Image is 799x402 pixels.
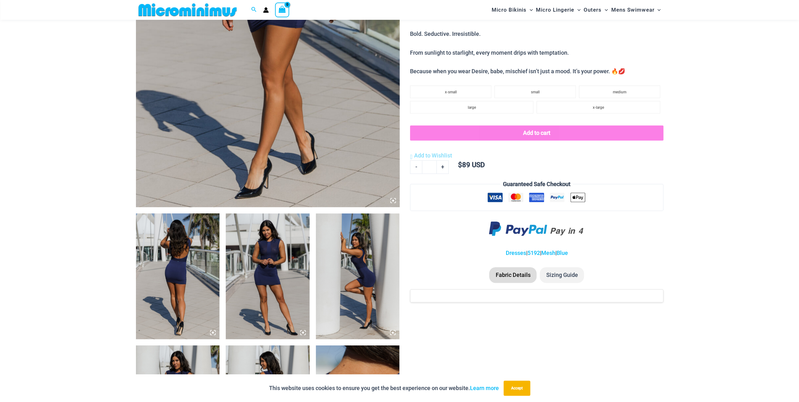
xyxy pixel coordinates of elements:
a: View Shopping Cart, empty [275,3,289,17]
span: medium [613,90,626,94]
img: Desire Me Navy 5192 Dress [316,213,400,339]
bdi: 89 USD [458,161,484,169]
span: Outers [584,2,602,18]
img: Desire Me Navy 5192 Dress [226,213,310,339]
span: Micro Bikinis [492,2,526,18]
p: This website uses cookies to ensure you get the best experience on our website. [269,383,499,393]
input: Product quantity [422,160,437,173]
span: Micro Lingerie [536,2,574,18]
nav: Site Navigation [489,1,663,19]
a: OutersMenu ToggleMenu Toggle [582,2,609,18]
a: Search icon link [251,6,257,14]
button: Add to cart [410,125,663,140]
a: Learn more [470,385,499,391]
a: Mesh [541,250,555,256]
a: Add to Wishlist [410,151,452,160]
span: Mens Swimwear [611,2,654,18]
span: Add to Wishlist [414,152,452,159]
a: Micro BikinisMenu ToggleMenu Toggle [490,2,534,18]
a: 5192 [527,250,540,256]
li: Fabric Details [489,267,537,283]
span: large [468,105,476,110]
p: | | | [410,248,663,258]
li: large [410,101,533,113]
li: x-large [537,101,660,113]
legend: Guaranteed Safe Checkout [500,179,573,189]
span: Menu Toggle [526,2,533,18]
span: $ [458,161,462,169]
a: Dresses [505,250,526,256]
li: Sizing Guide [540,267,584,283]
span: x-large [593,105,604,110]
a: Micro LingerieMenu ToggleMenu Toggle [534,2,582,18]
img: MM SHOP LOGO FLAT [136,3,239,17]
img: Desire Me Navy 5192 Dress [136,213,220,339]
span: x-small [445,90,457,94]
li: small [494,85,576,98]
span: Menu Toggle [654,2,661,18]
li: medium [579,85,660,98]
a: Account icon link [263,7,269,13]
a: Blue [556,250,568,256]
span: Menu Toggle [574,2,580,18]
span: small [531,90,539,94]
span: Menu Toggle [602,2,608,18]
li: x-small [410,85,491,98]
a: + [437,160,449,173]
button: Accept [504,381,530,396]
a: - [410,160,422,173]
a: Mens SwimwearMenu ToggleMenu Toggle [609,2,662,18]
